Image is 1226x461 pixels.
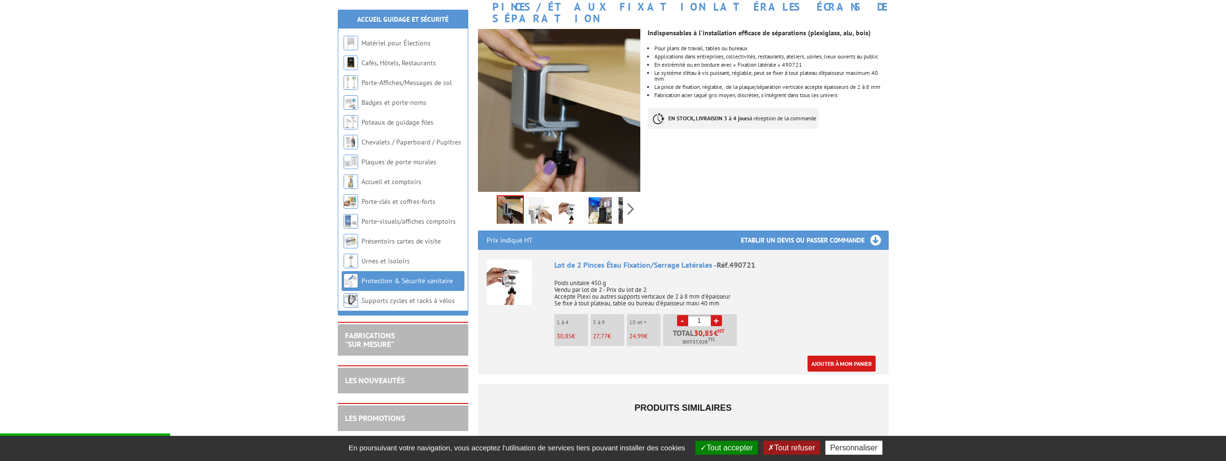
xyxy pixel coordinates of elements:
[825,441,882,455] button: Personnaliser (fenêtre modale)
[635,403,732,413] span: Produits similaires
[361,158,436,166] a: Plaques de porte murales
[529,197,552,227] img: pinces_etaux_fixation_ecrans_separation_0.jpg
[619,197,642,227] img: pinces_etaux_fixation_ecrans_separation_3.png
[344,194,358,209] img: Porte-clés et coffres-forts
[629,319,661,326] p: 10 et +
[344,234,358,248] img: Présentoirs cartes de visite
[361,118,433,127] a: Poteaux de guidage files
[654,84,888,90] li: La pince de fixation, réglable, de la plaque/séparation verticale accepte épaisseurs de 2 à 8 mm
[694,329,714,337] span: 30,85
[629,333,661,340] p: €
[708,337,715,342] sup: TTC
[718,328,724,334] sup: HT
[344,174,358,189] img: Accueil et comptoirs
[714,329,718,337] span: €
[629,332,644,340] span: 24,99
[357,15,448,24] a: Accueil Guidage et Sécurité
[361,257,410,265] a: Urnes et isoloirs
[361,98,426,107] a: Badges et porte-noms
[654,92,888,98] li: Fabrication acier laqué gris moyen, discrètes, s’intègrent dans tous les univers
[344,155,358,169] img: Plaques de porte murales
[361,78,452,87] a: Porte-Affiches/Messages de sol
[361,58,436,67] a: Cafés, Hôtels, Restaurants
[654,54,888,59] div: Applications dans entreprises, collectivités, restaurants, ateliers, usines, lieux ouverts au public
[344,293,358,308] img: Supports cycles et racks à vélos
[682,338,715,346] span: Soit €
[478,29,641,192] img: etau_fixation_serrage_laterale_490721.gif
[361,237,441,245] a: Présentoirs cartes de visite
[648,29,871,37] strong: Indispensables à l'installation efficace de séparations (plexiglass, alu, bois)
[345,331,395,349] a: FABRICATIONS"Sur Mesure"
[344,56,358,70] img: Cafés, Hôtels, Restaurants
[741,230,889,250] h3: Etablir un devis ou passer commande
[808,356,876,372] a: Ajouter à mon panier
[557,319,588,326] p: 1 à 4
[361,217,456,226] a: Porte-visuels/affiches comptoirs
[677,315,688,326] a: -
[344,95,358,110] img: Badges et porte-noms
[344,36,358,50] img: Matériel pour Élections
[487,230,533,250] p: Prix indiqué HT
[345,413,405,423] a: LES PROMOTIONS
[487,259,532,305] img: Lot de 2 Pinces Étau Fixation/Serrage Latérales
[665,329,737,346] p: Total
[593,333,624,340] p: €
[626,201,635,217] span: Next
[654,70,888,82] li: Le système d’étau à vis puissant, réglable, peut se fixer à tout plateau d’épaisseur maximum 40 mm
[554,273,880,307] p: Poids unitaire 450 g Vendu par lot de 2 - Prix du lot de 2 Accepte Plexi ou autres supports verti...
[717,260,755,270] span: Réf.490721
[711,315,722,326] a: +
[498,196,523,226] img: etau_fixation_serrage_laterale_490721.gif
[361,39,431,47] a: Matériel pour Élections
[557,333,588,340] p: €
[648,108,819,129] p: à réception de la commande
[654,45,888,51] li: Pour plans de travail, tables ou bureaux
[344,75,358,90] img: Porte-Affiches/Messages de sol
[593,319,624,326] p: 5 à 9
[344,115,358,130] img: Poteaux de guidage files
[361,177,421,186] a: Accueil et comptoirs
[361,138,461,146] a: Chevalets / Paperboard / Pupitres
[344,444,690,452] span: En poursuivant votre navigation, vous acceptez l'utilisation de services tiers pouvant installer ...
[345,375,404,385] a: LES NOUVEAUTÉS
[695,441,758,455] button: Tout accepter
[344,274,358,288] img: Protection & Sécurité sanitaire
[692,338,705,346] span: 37,02
[557,332,572,340] span: 30,85
[344,254,358,268] img: Urnes et isoloirs
[344,135,358,149] img: Chevalets / Paperboard / Pupitres
[589,197,612,227] img: pinces_etaux_fixation_ecrans_separation_4.png
[668,115,750,122] strong: EN STOCK, LIVRAISON 3 à 4 jours
[344,214,358,229] img: Porte-visuels/affiches comptoirs
[559,197,582,227] img: pinces_etaux_fixation_ecrans_separation_1.jpg
[654,62,888,68] li: En extrémité ou en bordure avec « Fixation latérale » 490721
[763,441,820,455] button: Tout refuser
[361,276,453,285] a: Protection & Sécurité sanitaire
[554,259,880,271] div: Lot de 2 Pinces Étau Fixation/Serrage Latérales -
[361,296,455,305] a: Supports cycles et racks à vélos
[593,332,607,340] span: 27,77
[361,197,435,206] a: Porte-clés et coffres-forts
